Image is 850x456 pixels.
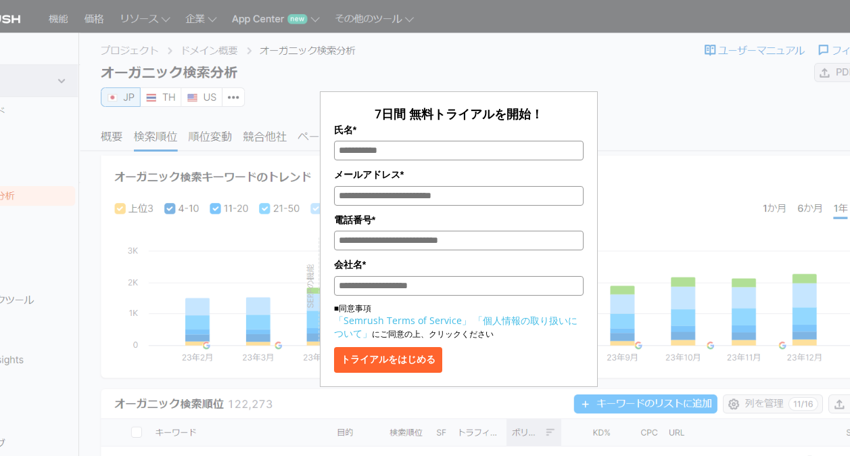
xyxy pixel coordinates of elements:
[334,314,577,340] a: 「個人情報の取り扱いについて」
[334,302,584,340] p: ■同意事項 にご同意の上、クリックください
[334,212,584,227] label: 電話番号*
[334,347,442,373] button: トライアルをはじめる
[334,167,584,182] label: メールアドレス*
[334,314,471,327] a: 「Semrush Terms of Service」
[375,106,543,122] span: 7日間 無料トライアルを開始！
